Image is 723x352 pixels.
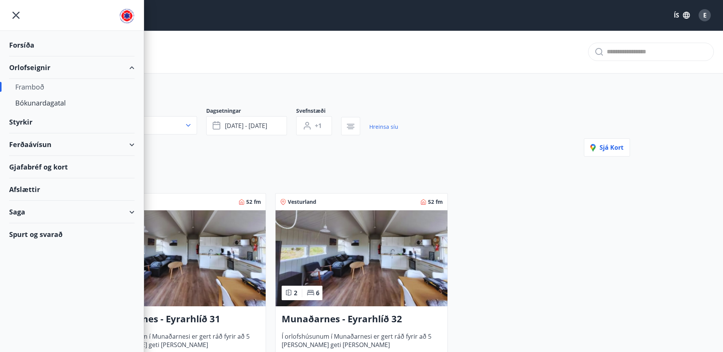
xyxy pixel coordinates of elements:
[9,111,135,133] div: Styrkir
[9,133,135,156] div: Ferðaávísun
[696,6,714,24] button: E
[428,198,443,206] span: 52 fm
[246,198,261,206] span: 52 fm
[670,8,694,22] button: ÍS
[9,8,23,22] button: menu
[119,8,135,24] img: union_logo
[276,210,447,306] img: Paella dish
[316,289,319,297] span: 6
[703,11,707,19] span: E
[93,107,206,116] span: Svæði
[288,198,316,206] span: Vesturland
[9,178,135,201] div: Afslættir
[369,118,398,135] a: Hreinsa síu
[15,79,128,95] div: Framboð
[296,107,341,116] span: Svefnstæði
[15,95,128,111] div: Bókunardagatal
[9,56,135,79] div: Orlofseignir
[282,312,441,326] h3: Munaðarnes - Eyrarhlíð 32
[296,116,332,135] button: +1
[206,116,287,135] button: [DATE] - [DATE]
[93,116,197,134] button: Allt
[100,312,260,326] h3: Munaðarnes - Eyrarhlíð 31
[9,201,135,223] div: Saga
[225,122,267,130] span: [DATE] - [DATE]
[9,223,135,245] div: Spurt og svarað
[315,122,322,130] span: +1
[294,289,297,297] span: 2
[206,107,296,116] span: Dagsetningar
[584,138,630,157] button: Sjá kort
[9,34,135,56] div: Forsíða
[590,143,624,152] span: Sjá kort
[94,210,266,306] img: Paella dish
[9,156,135,178] div: Gjafabréf og kort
